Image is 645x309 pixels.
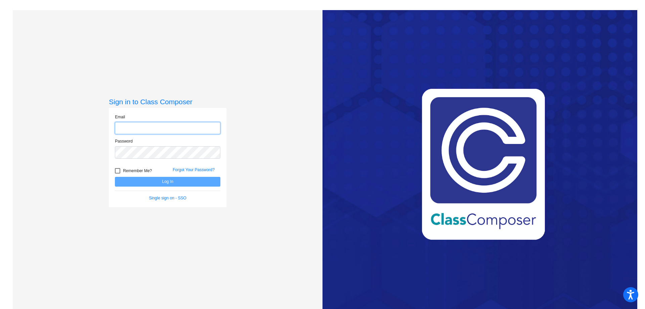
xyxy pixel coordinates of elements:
span: Remember Me? [123,167,152,175]
button: Log In [115,177,220,187]
label: Email [115,114,125,120]
a: Forgot Your Password? [173,167,215,172]
h3: Sign in to Class Composer [109,98,226,106]
label: Password [115,138,133,144]
a: Single sign on - SSO [149,196,186,200]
